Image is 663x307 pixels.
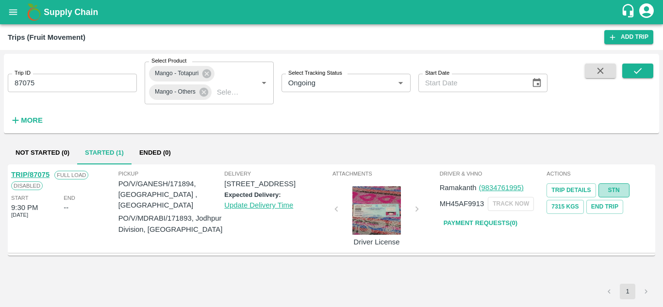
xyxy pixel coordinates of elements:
span: Actions [547,169,652,178]
p: [STREET_ADDRESS] [224,178,331,189]
button: Not Started (0) [8,141,77,164]
p: PO/V/MDRABI/171893, Jodhpur Division, [GEOGRAPHIC_DATA] [118,213,225,235]
input: Enter Trip ID [8,74,137,92]
input: Select Product [213,86,242,98]
label: Select Tracking Status [288,69,342,77]
button: Tracking Url [586,200,623,214]
span: Delivery [224,169,331,178]
div: customer-support [621,3,638,21]
button: Open [258,77,270,89]
a: Add Trip [604,30,653,44]
a: STN [598,183,630,197]
button: Started (1) [77,141,132,164]
p: MH45AF9913 [440,198,484,209]
span: Mango - Others [149,87,201,97]
button: page 1 [620,284,635,299]
button: Choose date [528,74,546,92]
a: TRIP/87075 [11,171,50,178]
span: End [64,194,75,202]
span: [DATE] [11,210,28,219]
div: account of current user [638,2,655,22]
div: -- [64,202,68,213]
span: Disabled [11,181,43,190]
a: Payment Requests(0) [440,215,521,232]
button: Ended (0) [132,141,179,164]
a: Update Delivery Time [224,201,293,209]
a: Trip Details [547,183,596,197]
div: Mango - Others [149,84,212,100]
label: Expected Delivery: [224,191,281,198]
span: Pickup [118,169,225,178]
button: 7315 Kgs [547,200,583,214]
p: Driver License [340,237,413,247]
span: Driver & VHNo [440,169,545,178]
label: Trip ID [15,69,31,77]
button: Open [394,77,407,89]
a: Supply Chain [44,5,621,19]
input: Select Tracking Status [284,77,379,89]
span: Attachments [332,169,438,178]
div: Trips (Fruit Movement) [8,31,85,44]
label: Start Date [425,69,449,77]
span: Ramakanth [440,184,477,192]
button: More [8,112,45,129]
div: 9:30 PM [11,202,38,213]
a: (9834761995) [479,184,524,192]
span: Full Load [54,171,88,179]
strong: More [21,116,43,124]
nav: pagination navigation [600,284,655,299]
p: PO/V/GANESH/171894, [GEOGRAPHIC_DATA] , [GEOGRAPHIC_DATA] [118,178,225,211]
span: Mango - Totapuri [149,68,204,79]
input: Start Date [418,74,524,92]
span: Start [11,194,28,202]
label: Select Product [151,57,186,65]
div: Mango - Totapuri [149,66,215,81]
img: logo [24,2,44,22]
button: open drawer [2,1,24,23]
b: Supply Chain [44,7,98,17]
